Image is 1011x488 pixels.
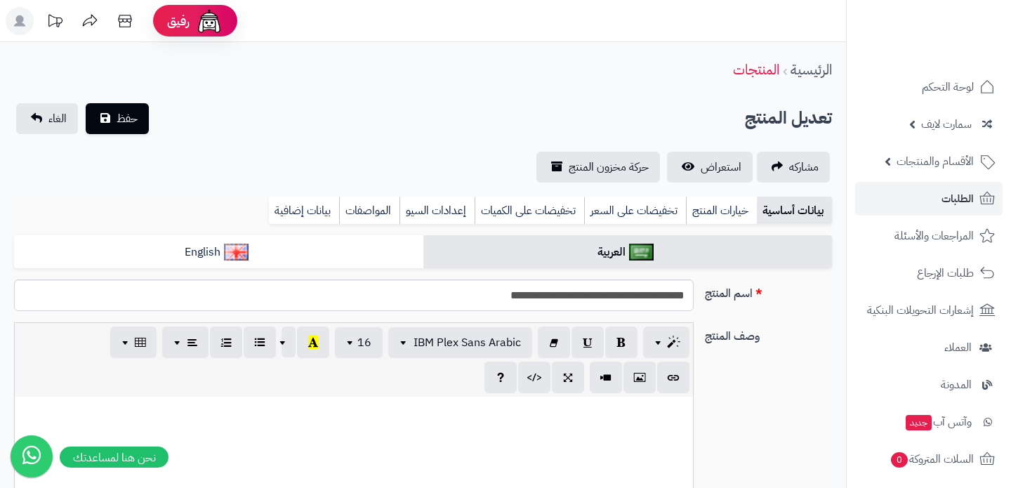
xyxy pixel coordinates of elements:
[890,449,974,469] span: السلات المتروكة
[629,244,654,261] img: العربية
[757,197,832,225] a: بيانات أساسية
[941,375,972,395] span: المدونة
[855,368,1003,402] a: المدونة
[414,334,521,351] span: IBM Plex Sans Arabic
[699,279,838,302] label: اسم المنتج
[37,7,72,39] a: تحديثات المنصة
[745,104,832,133] h2: تعديل المنتج
[536,152,660,183] a: حركة مخزون المنتج
[667,152,753,183] a: استعراض
[117,110,138,127] span: حفظ
[224,244,249,261] img: English
[855,405,1003,439] a: وآتس آبجديد
[917,263,974,283] span: طلبات الإرجاع
[855,256,1003,290] a: طلبات الإرجاع
[922,77,974,97] span: لوحة التحكم
[388,327,532,358] button: IBM Plex Sans Arabic
[357,334,371,351] span: 16
[791,59,832,80] a: الرئيسية
[855,182,1003,216] a: الطلبات
[269,197,339,225] a: بيانات إضافية
[897,152,974,171] span: الأقسام والمنتجات
[14,235,423,270] a: English
[584,197,686,225] a: تخفيضات على السعر
[701,159,741,176] span: استعراض
[475,197,584,225] a: تخفيضات على الكميات
[789,159,819,176] span: مشاركه
[16,103,78,134] a: الغاء
[941,189,974,209] span: الطلبات
[944,338,972,357] span: العملاء
[195,7,223,35] img: ai-face.png
[423,235,833,270] a: العربية
[167,13,190,29] span: رفيق
[399,197,475,225] a: إعدادات السيو
[867,301,974,320] span: إشعارات التحويلات البنكية
[906,415,932,430] span: جديد
[86,103,149,134] button: حفظ
[855,442,1003,476] a: السلات المتروكة0
[339,197,399,225] a: المواصفات
[48,110,67,127] span: الغاء
[855,219,1003,253] a: المراجعات والأسئلة
[894,226,974,246] span: المراجعات والأسئلة
[757,152,830,183] a: مشاركه
[855,331,1003,364] a: العملاء
[733,59,779,80] a: المنتجات
[699,322,838,345] label: وصف المنتج
[921,114,972,134] span: سمارت لايف
[569,159,649,176] span: حركة مخزون المنتج
[335,327,383,358] button: 16
[855,70,1003,104] a: لوحة التحكم
[855,294,1003,327] a: إشعارات التحويلات البنكية
[686,197,757,225] a: خيارات المنتج
[891,452,908,468] span: 0
[904,412,972,432] span: وآتس آب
